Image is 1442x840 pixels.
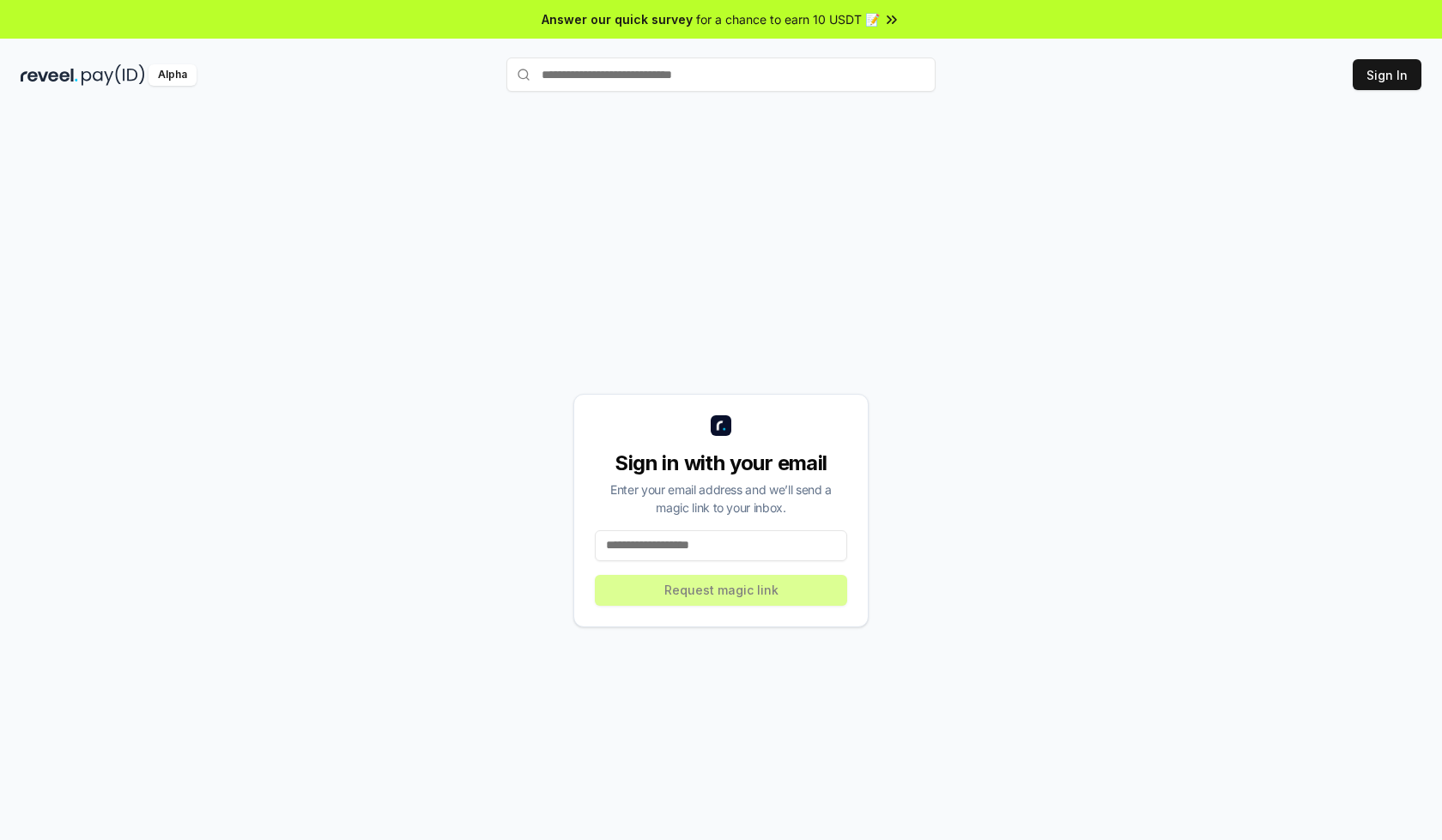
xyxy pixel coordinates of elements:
[1353,59,1421,90] button: Sign In
[148,64,197,86] div: Alpha
[595,480,847,517] div: Enter your email address and we’ll send a magic link to your inbox.
[696,10,880,28] span: for a chance to earn 10 USDT 📝
[21,64,78,86] img: reveel_dark
[711,415,731,436] img: logo_small
[82,64,145,86] img: pay_id
[542,10,693,28] span: Answer our quick survey
[595,450,847,477] div: Sign in with your email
